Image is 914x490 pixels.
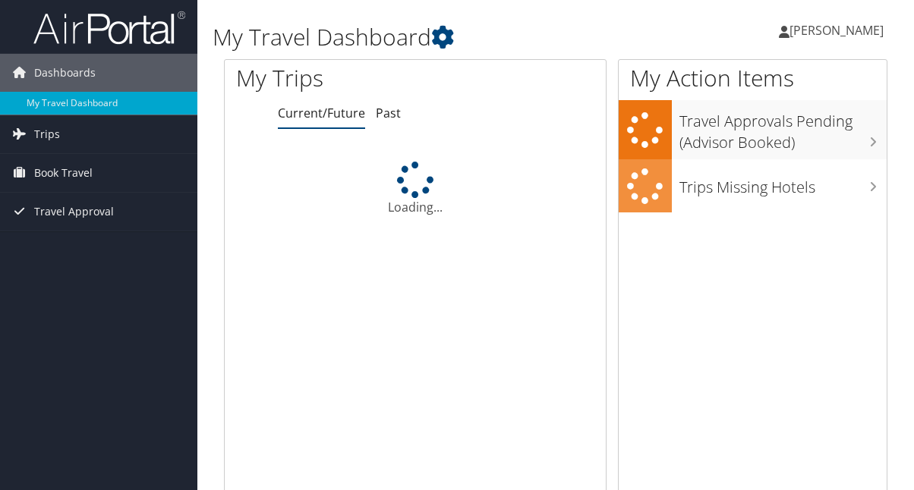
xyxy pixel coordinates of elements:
a: Current/Future [278,105,365,121]
a: Past [376,105,401,121]
h1: My Trips [236,62,436,94]
a: Travel Approvals Pending (Advisor Booked) [619,100,887,159]
span: Travel Approval [34,193,114,231]
span: Book Travel [34,154,93,192]
h3: Trips Missing Hotels [679,169,887,198]
div: Loading... [225,162,606,216]
h1: My Travel Dashboard [213,21,670,53]
img: airportal-logo.png [33,10,185,46]
span: Dashboards [34,54,96,92]
h1: My Action Items [619,62,887,94]
h3: Travel Approvals Pending (Advisor Booked) [679,103,887,153]
span: Trips [34,115,60,153]
span: [PERSON_NAME] [790,22,884,39]
a: Trips Missing Hotels [619,159,887,213]
a: [PERSON_NAME] [779,8,899,53]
